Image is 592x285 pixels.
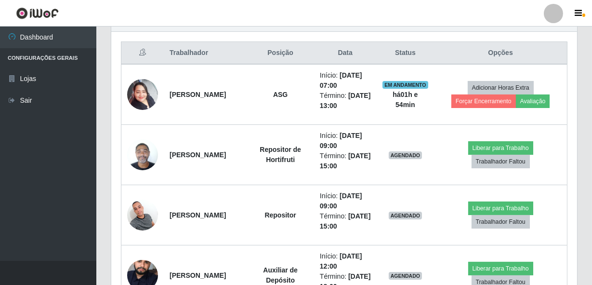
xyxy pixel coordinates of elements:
li: Início: [320,191,371,211]
span: EM ANDAMENTO [382,81,428,89]
strong: [PERSON_NAME] [170,151,226,159]
th: Status [377,42,434,65]
img: 1736825019382.jpeg [127,74,158,115]
strong: Repositor [264,211,296,219]
button: Trabalhador Faltou [472,155,530,168]
strong: Auxiliar de Depósito [263,266,298,284]
button: Forçar Encerramento [451,95,516,108]
li: Início: [320,70,371,91]
li: Término: [320,91,371,111]
span: AGENDADO [389,212,422,219]
img: CoreUI Logo [16,7,59,19]
th: Trabalhador [164,42,247,65]
strong: há 01 h e 54 min [393,91,418,109]
strong: [PERSON_NAME] [170,91,226,98]
img: 1705073029428.jpeg [127,194,158,235]
li: Início: [320,251,371,271]
strong: [PERSON_NAME] [170,271,226,279]
span: AGENDADO [389,272,422,280]
button: Adicionar Horas Extra [468,81,534,95]
li: Término: [320,151,371,171]
li: Término: [320,211,371,231]
button: Liberar para Trabalho [468,262,533,275]
strong: ASG [273,91,288,98]
strong: [PERSON_NAME] [170,211,226,219]
img: 1698236376428.jpeg [127,134,158,175]
button: Trabalhador Faltou [472,215,530,229]
th: Posição [247,42,314,65]
time: [DATE] 12:00 [320,252,362,270]
button: Liberar para Trabalho [468,202,533,215]
span: AGENDADO [389,151,422,159]
time: [DATE] 09:00 [320,132,362,149]
th: Data [314,42,377,65]
li: Início: [320,131,371,151]
button: Avaliação [516,95,550,108]
time: [DATE] 07:00 [320,71,362,89]
time: [DATE] 09:00 [320,192,362,210]
button: Liberar para Trabalho [468,141,533,155]
strong: Repositor de Hortifruti [260,146,301,163]
th: Opções [434,42,567,65]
